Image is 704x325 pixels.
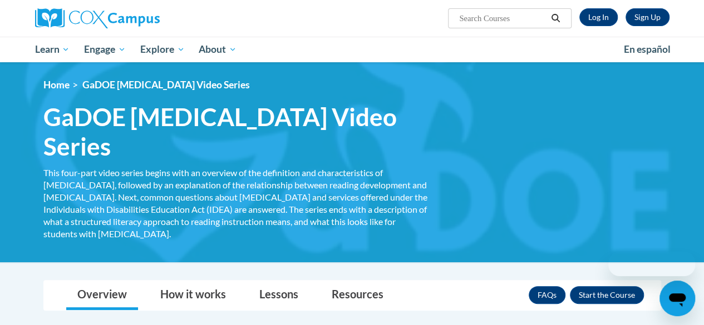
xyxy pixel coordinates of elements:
[149,281,237,310] a: How it works
[659,281,695,316] iframe: Button to launch messaging window
[66,281,138,310] a: Overview
[547,12,564,25] button: Search
[626,8,669,26] a: Register
[43,79,70,91] a: Home
[624,43,671,55] span: En español
[27,37,678,62] div: Main menu
[608,252,695,276] iframe: Message from company
[133,37,192,62] a: Explore
[617,38,678,61] a: En español
[321,281,395,310] a: Resources
[35,8,235,28] a: Cox Campus
[43,167,427,240] div: This four-part video series begins with an overview of the definition and characteristics of [MED...
[84,43,126,56] span: Engage
[77,37,133,62] a: Engage
[28,37,77,62] a: Learn
[579,8,618,26] a: Log In
[199,43,237,56] span: About
[140,43,185,56] span: Explore
[35,43,70,56] span: Learn
[43,102,427,161] span: GaDOE [MEDICAL_DATA] Video Series
[191,37,244,62] a: About
[35,8,160,28] img: Cox Campus
[570,286,644,304] button: Enroll
[248,281,309,310] a: Lessons
[529,286,565,304] a: FAQs
[82,79,250,91] span: GaDOE [MEDICAL_DATA] Video Series
[458,12,547,25] input: Search Courses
